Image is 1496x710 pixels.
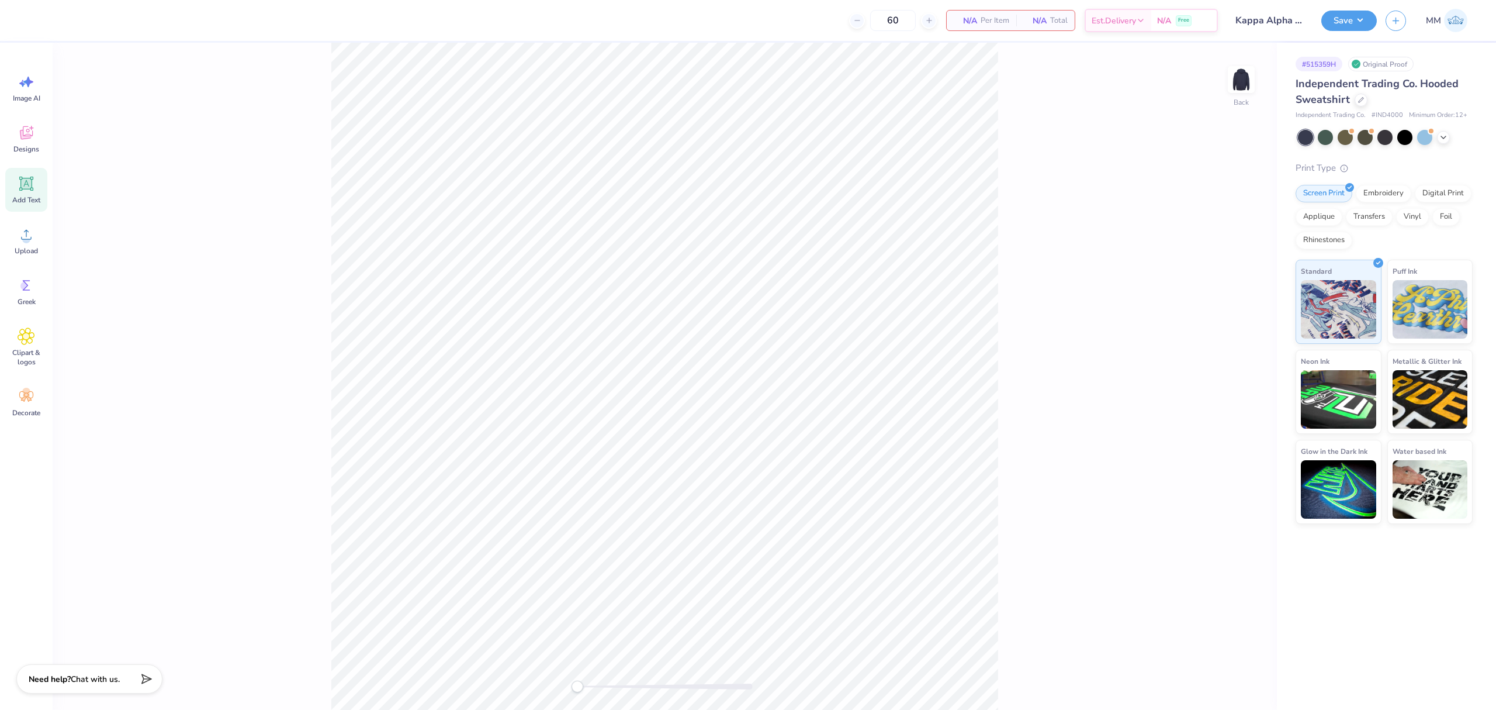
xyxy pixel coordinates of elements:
a: MM [1421,9,1473,32]
span: Upload [15,246,38,256]
div: Digital Print [1415,185,1471,202]
span: N/A [1157,15,1171,27]
div: Screen Print [1296,185,1352,202]
img: Puff Ink [1393,280,1468,339]
span: Neon Ink [1301,355,1329,367]
div: Vinyl [1396,208,1429,226]
div: Embroidery [1356,185,1411,202]
span: Minimum Order: 12 + [1409,111,1467,120]
span: N/A [954,15,977,27]
span: Image AI [13,94,40,103]
span: Greek [18,297,36,306]
span: Free [1178,16,1189,25]
strong: Need help? [29,674,71,685]
span: Designs [13,144,39,154]
div: Back [1234,97,1249,108]
span: Per Item [981,15,1009,27]
span: Puff Ink [1393,265,1417,277]
div: Accessibility label [572,681,583,692]
img: Metallic & Glitter Ink [1393,370,1468,429]
div: Rhinestones [1296,232,1352,249]
div: Applique [1296,208,1342,226]
div: Transfers [1346,208,1393,226]
img: Mariah Myssa Salurio [1444,9,1467,32]
span: Glow in the Dark Ink [1301,445,1367,457]
span: Est. Delivery [1092,15,1136,27]
span: Add Text [12,195,40,205]
span: N/A [1023,15,1047,27]
div: Print Type [1296,161,1473,175]
span: Independent Trading Co. Hooded Sweatshirt [1296,77,1459,106]
input: – – [870,10,916,31]
div: Foil [1432,208,1460,226]
span: # IND4000 [1372,111,1403,120]
div: # 515359H [1296,57,1342,71]
span: MM [1426,14,1441,27]
span: Chat with us. [71,674,120,685]
span: Metallic & Glitter Ink [1393,355,1462,367]
span: Decorate [12,408,40,418]
button: Save [1321,11,1377,31]
img: Water based Ink [1393,460,1468,519]
img: Standard [1301,280,1376,339]
div: Original Proof [1348,57,1414,71]
span: Independent Trading Co. [1296,111,1366,120]
img: Back [1230,68,1253,91]
span: Standard [1301,265,1332,277]
img: Glow in the Dark Ink [1301,460,1376,519]
span: Water based Ink [1393,445,1446,457]
span: Total [1050,15,1068,27]
img: Neon Ink [1301,370,1376,429]
span: Clipart & logos [7,348,46,367]
input: Untitled Design [1227,9,1313,32]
